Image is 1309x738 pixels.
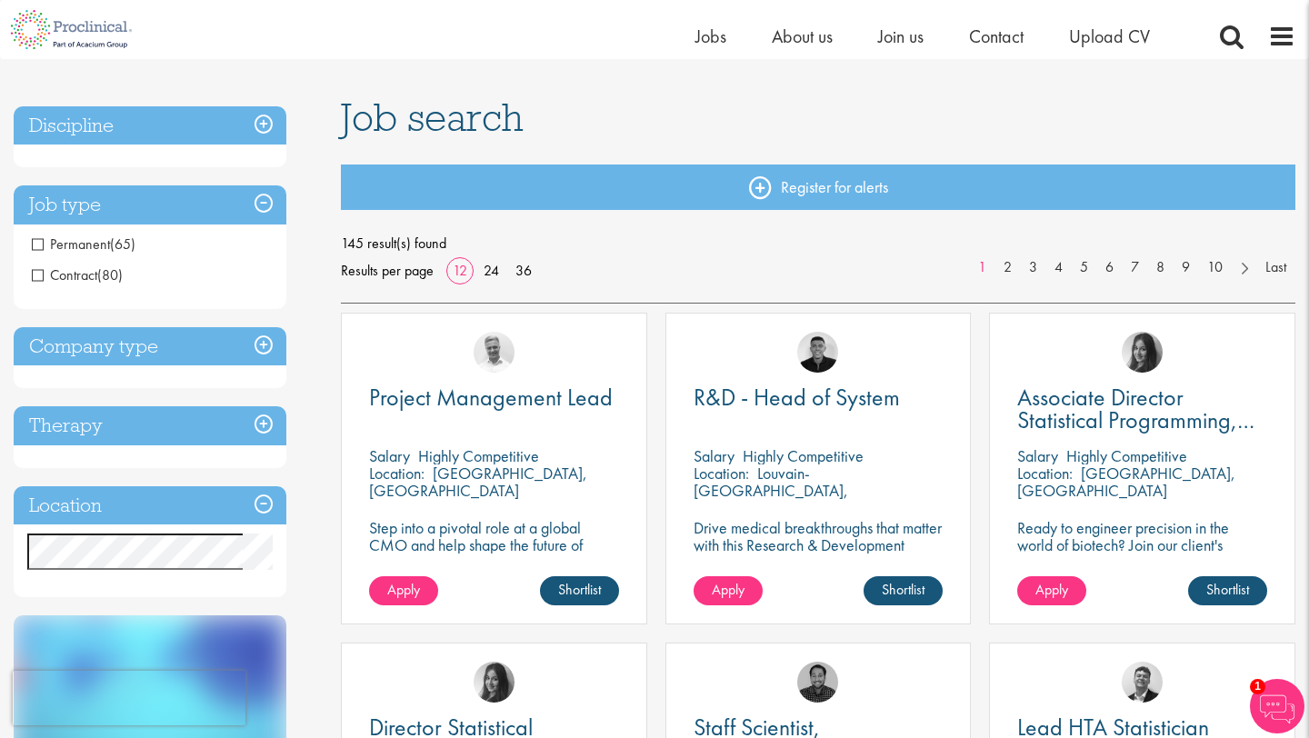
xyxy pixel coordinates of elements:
span: Salary [694,445,734,466]
span: Permanent [32,234,135,254]
span: (80) [97,265,123,284]
a: 4 [1045,257,1072,278]
span: Apply [387,580,420,599]
img: Chatbot [1250,679,1304,733]
a: About us [772,25,833,48]
span: Contract [32,265,97,284]
h3: Job type [14,185,286,224]
span: Salary [1017,445,1058,466]
a: Jobs [695,25,726,48]
p: Drive medical breakthroughs that matter with this Research & Development position! [694,519,944,571]
span: Contract [32,265,123,284]
p: Highly Competitive [418,445,539,466]
span: Permanent [32,234,110,254]
p: Ready to engineer precision in the world of biotech? Join our client's cutting-edge team and play... [1017,519,1267,605]
a: Apply [1017,576,1086,605]
span: Apply [712,580,744,599]
a: 6 [1096,257,1123,278]
a: Apply [694,576,763,605]
span: Project Management Lead [369,382,613,413]
a: Project Management Lead [369,386,619,409]
p: [GEOGRAPHIC_DATA], [GEOGRAPHIC_DATA] [369,463,587,501]
a: 1 [969,257,995,278]
span: Job search [341,93,524,142]
h3: Location [14,486,286,525]
img: Christian Andersen [797,332,838,373]
a: Associate Director Statistical Programming, Oncology [1017,386,1267,432]
span: Salary [369,445,410,466]
img: Heidi Hennigan [474,662,515,703]
a: 24 [477,261,505,280]
h3: Discipline [14,106,286,145]
a: Join us [878,25,924,48]
a: Shortlist [1188,576,1267,605]
a: Last [1256,257,1295,278]
a: 9 [1173,257,1199,278]
a: Upload CV [1069,25,1150,48]
a: 8 [1147,257,1174,278]
a: 12 [446,261,474,280]
p: Louvain-[GEOGRAPHIC_DATA], [GEOGRAPHIC_DATA] [694,463,848,518]
a: Apply [369,576,438,605]
span: (65) [110,234,135,254]
a: Shortlist [540,576,619,605]
span: Location: [369,463,425,484]
h3: Company type [14,327,286,366]
a: 10 [1198,257,1232,278]
a: 5 [1071,257,1097,278]
span: 1 [1250,679,1265,694]
img: Mike Raletz [797,662,838,703]
span: Results per page [341,257,434,284]
img: Joshua Bye [474,332,515,373]
a: 36 [509,261,538,280]
span: Location: [1017,463,1073,484]
p: [GEOGRAPHIC_DATA], [GEOGRAPHIC_DATA] [1017,463,1235,501]
a: Contact [969,25,1024,48]
h3: Therapy [14,406,286,445]
span: Location: [694,463,749,484]
span: 145 result(s) found [341,230,1295,257]
iframe: reCAPTCHA [13,671,245,725]
a: 7 [1122,257,1148,278]
span: Apply [1035,580,1068,599]
p: Highly Competitive [1066,445,1187,466]
p: Step into a pivotal role at a global CMO and help shape the future of healthcare manufacturing. [369,519,619,571]
a: 3 [1020,257,1046,278]
a: R&D - Head of System [694,386,944,409]
span: Associate Director Statistical Programming, Oncology [1017,382,1254,458]
img: Tom Magenis [1122,662,1163,703]
a: 2 [994,257,1021,278]
a: Shortlist [864,576,943,605]
p: Highly Competitive [743,445,864,466]
img: Heidi Hennigan [1122,332,1163,373]
a: Register for alerts [341,165,1295,210]
span: R&D - Head of System [694,382,900,413]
